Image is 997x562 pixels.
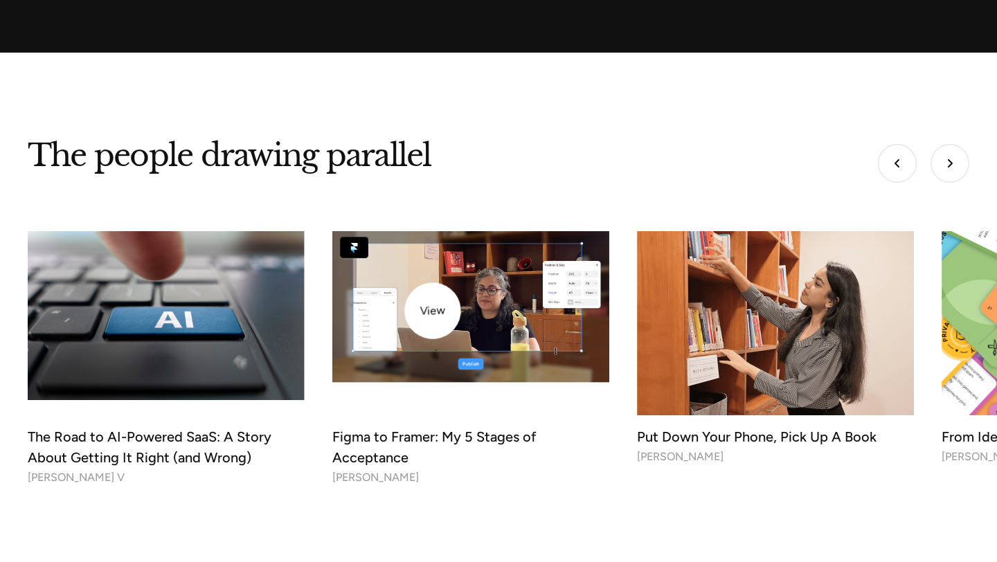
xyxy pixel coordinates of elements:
img: Figma to Framer: My 5 Stages of Acceptance [325,227,616,382]
a: The Road to AI-Powered SaaS: A Story About Getting It Right (and Wrong)The Road to AI-Powered Saa... [28,231,305,488]
div: [PERSON_NAME] [637,447,724,467]
div: The Road to AI-Powered SaaS: A Story About Getting It Right (and Wrong) [28,426,305,468]
div: Figma to Framer: My 5 Stages of Acceptance [332,426,609,468]
h3: The people drawing parallel [28,136,431,175]
img: Put Down Your Phone, Pick Up A Book [637,231,914,416]
div: Put Down Your Phone, Pick Up A Book [637,426,914,447]
a: Figma to Framer: My 5 Stages of AcceptanceFigma to Framer: My 5 Stages of Acceptance[PERSON_NAME] [332,231,609,488]
div: Go to last slide [878,144,917,183]
div: [PERSON_NAME] [332,468,419,488]
a: Put Down Your Phone, Pick Up A Book Put Down Your Phone, Pick Up A Book[PERSON_NAME] [637,231,914,467]
div: Next slide [931,144,969,183]
img: The Road to AI-Powered SaaS: A Story About Getting It Right (and Wrong) [28,231,305,401]
div: [PERSON_NAME] V [28,468,125,488]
